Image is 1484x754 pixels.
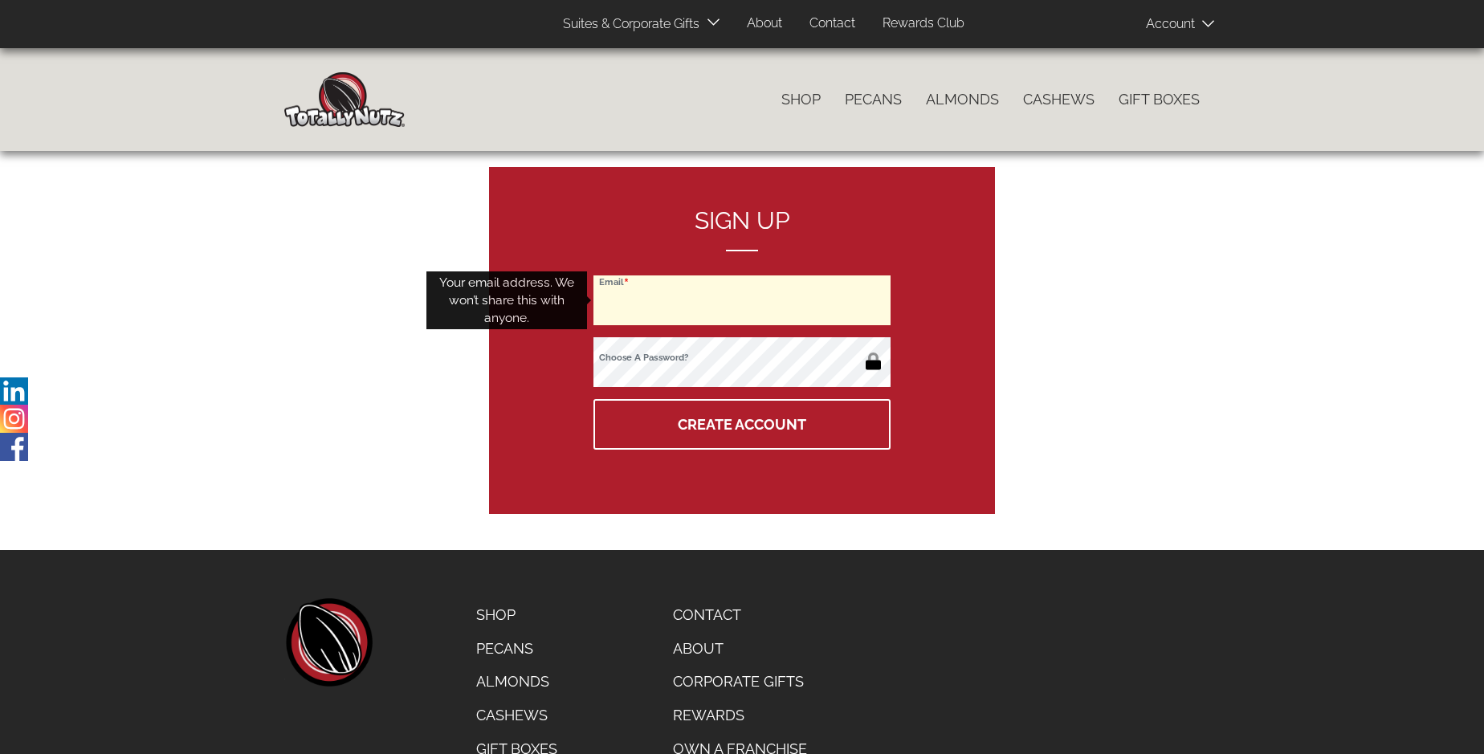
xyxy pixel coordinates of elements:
a: Corporate Gifts [661,665,819,699]
a: Suites & Corporate Gifts [551,9,704,40]
img: Home [284,72,405,127]
a: Cashews [464,699,569,732]
a: Almonds [914,83,1011,116]
input: Email [593,275,891,325]
a: Pecans [833,83,914,116]
a: Gift Boxes [1107,83,1212,116]
a: About [661,632,819,666]
a: Rewards Club [870,8,976,39]
a: Pecans [464,632,569,666]
button: Create Account [593,399,891,450]
div: Your email address. We won’t share this with anyone. [426,271,587,330]
a: Rewards [661,699,819,732]
a: Cashews [1011,83,1107,116]
a: About [735,8,794,39]
a: Contact [797,8,867,39]
a: Shop [464,598,569,632]
a: Almonds [464,665,569,699]
h2: Sign up [593,207,891,251]
a: Shop [769,83,833,116]
a: home [284,598,373,687]
a: Contact [661,598,819,632]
